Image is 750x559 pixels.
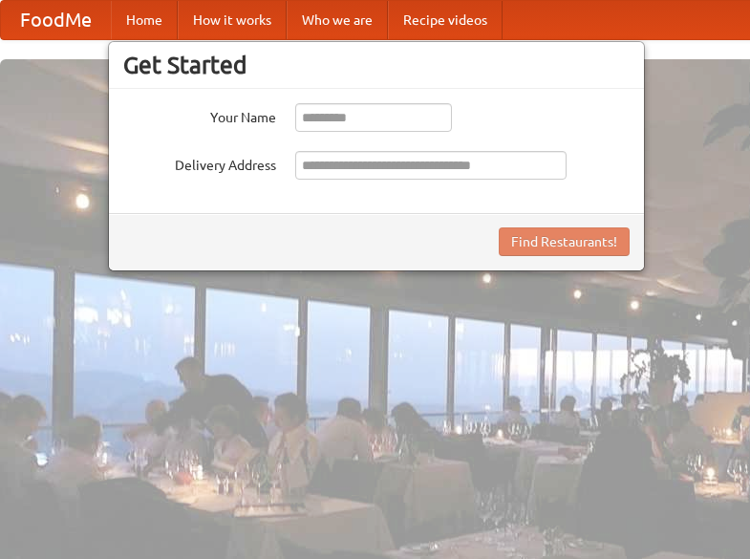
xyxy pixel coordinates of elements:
[123,103,276,127] label: Your Name
[499,227,630,256] button: Find Restaurants!
[178,1,287,39] a: How it works
[388,1,503,39] a: Recipe videos
[123,151,276,175] label: Delivery Address
[123,51,630,79] h3: Get Started
[1,1,111,39] a: FoodMe
[111,1,178,39] a: Home
[287,1,388,39] a: Who we are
